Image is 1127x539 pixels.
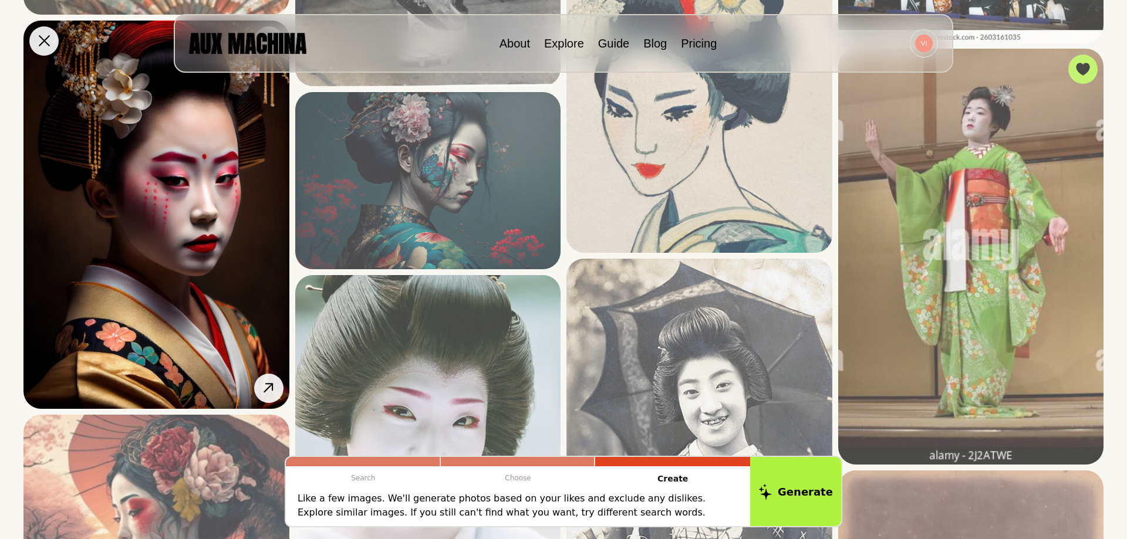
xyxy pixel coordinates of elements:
[298,491,738,520] p: Like a few images. We'll generate photos based on your likes and exclude any dislikes. Explore si...
[643,37,667,50] a: Blog
[23,21,289,409] img: Search result
[681,37,717,50] a: Pricing
[915,35,933,52] img: Avatar
[595,466,750,491] p: Create
[500,37,530,50] a: About
[441,466,596,490] p: Choose
[286,466,441,490] p: Search
[750,457,841,526] button: Generate
[838,49,1104,465] img: Search result
[189,33,306,53] img: AUX MACHINA
[295,92,561,269] img: Search result
[598,37,629,50] a: Guide
[544,37,584,50] a: Explore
